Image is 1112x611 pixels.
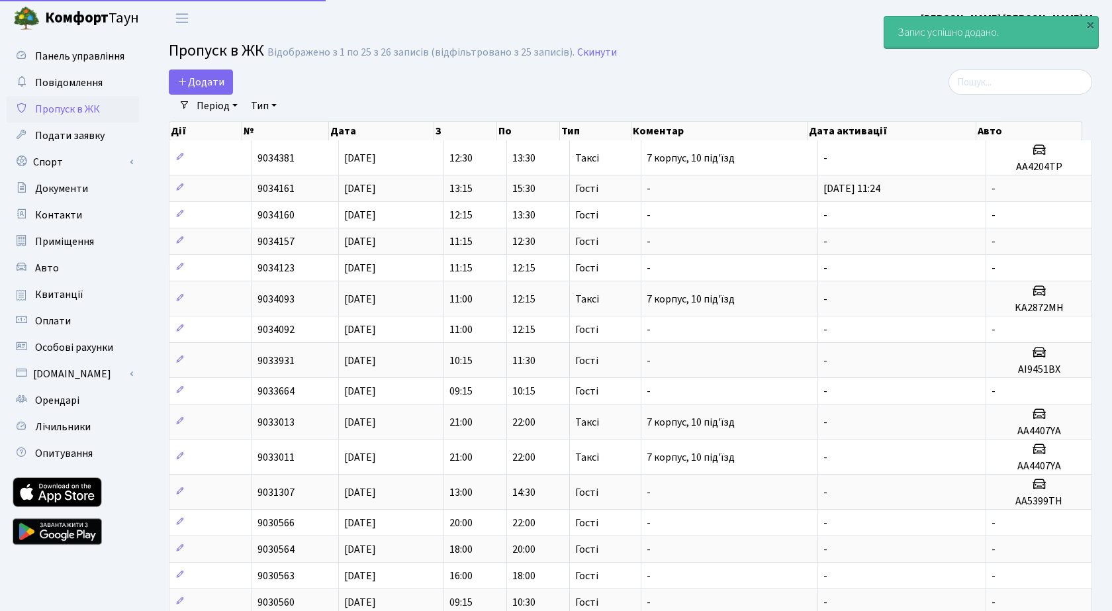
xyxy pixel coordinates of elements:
[7,255,139,281] a: Авто
[647,516,651,530] span: -
[575,518,598,528] span: Гості
[823,569,827,583] span: -
[575,153,599,164] span: Таксі
[35,49,124,64] span: Панель управління
[823,595,827,610] span: -
[512,151,535,165] span: 13:30
[35,393,79,408] span: Орендарі
[575,452,599,463] span: Таксі
[177,75,224,89] span: Додати
[169,39,264,62] span: Пропуск в ЖК
[823,261,827,275] span: -
[575,417,599,428] span: Таксі
[344,322,376,337] span: [DATE]
[35,287,83,302] span: Квитанції
[257,485,295,500] span: 9031307
[992,384,996,399] span: -
[257,322,295,337] span: 9034092
[647,234,651,249] span: -
[884,17,1098,48] div: Запис успішно додано.
[647,485,651,500] span: -
[257,569,295,583] span: 9030563
[257,292,295,306] span: 9034093
[823,322,827,337] span: -
[823,353,827,368] span: -
[35,128,105,143] span: Подати заявку
[512,595,535,610] span: 10:30
[823,181,880,196] span: [DATE] 11:24
[575,263,598,273] span: Гості
[257,151,295,165] span: 9034381
[257,384,295,399] span: 9033664
[7,43,139,70] a: Панель управління
[647,322,651,337] span: -
[512,516,535,530] span: 22:00
[13,5,40,32] img: logo.png
[257,234,295,249] span: 9034157
[992,460,1086,473] h5: AA4407YA
[575,324,598,335] span: Гості
[992,425,1086,438] h5: AA4407YA
[257,208,295,222] span: 9034160
[921,11,1096,26] a: [PERSON_NAME] [PERSON_NAME] М.
[7,149,139,175] a: Спорт
[512,542,535,557] span: 20:00
[449,542,473,557] span: 18:00
[7,440,139,467] a: Опитування
[242,122,329,140] th: №
[647,415,735,430] span: 7 корпус, 10 під'їзд
[449,353,473,368] span: 10:15
[449,151,473,165] span: 12:30
[257,516,295,530] span: 9030566
[35,208,82,222] span: Контакти
[823,151,827,165] span: -
[45,7,139,30] span: Таун
[449,595,473,610] span: 09:15
[512,322,535,337] span: 12:15
[497,122,560,140] th: По
[992,322,996,337] span: -
[992,161,1086,173] h5: AA4204TP
[246,95,282,117] a: Тип
[344,384,376,399] span: [DATE]
[7,361,139,387] a: [DOMAIN_NAME]
[35,234,94,249] span: Приміщення
[344,450,376,465] span: [DATE]
[449,208,473,222] span: 12:15
[949,70,1092,95] input: Пошук...
[575,236,598,247] span: Гості
[267,46,575,59] div: Відображено з 1 по 25 з 26 записів (відфільтровано з 25 записів).
[449,322,473,337] span: 11:00
[512,485,535,500] span: 14:30
[575,597,598,608] span: Гості
[344,208,376,222] span: [DATE]
[329,122,434,140] th: Дата
[992,542,996,557] span: -
[35,261,59,275] span: Авто
[575,386,598,397] span: Гості
[449,516,473,530] span: 20:00
[512,353,535,368] span: 11:30
[647,292,735,306] span: 7 корпус, 10 під'їзд
[577,46,617,59] a: Скинути
[344,485,376,500] span: [DATE]
[512,208,535,222] span: 13:30
[449,415,473,430] span: 21:00
[7,70,139,96] a: Повідомлення
[169,70,233,95] a: Додати
[344,569,376,583] span: [DATE]
[575,294,599,305] span: Таксі
[992,495,1086,508] h5: АА5399ТН
[823,384,827,399] span: -
[823,234,827,249] span: -
[512,181,535,196] span: 15:30
[647,208,651,222] span: -
[575,210,598,220] span: Гості
[7,228,139,255] a: Приміщення
[823,485,827,500] span: -
[344,292,376,306] span: [DATE]
[7,308,139,334] a: Оплати
[7,175,139,202] a: Документи
[449,292,473,306] span: 11:00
